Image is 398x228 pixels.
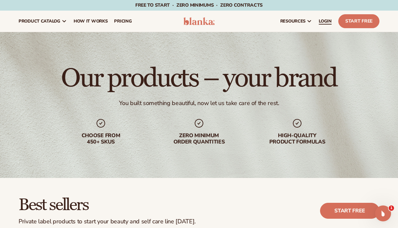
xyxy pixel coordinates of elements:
a: product catalog [15,11,70,32]
a: How It Works [70,11,111,32]
img: logo [183,17,215,25]
iframe: Intercom live chat [375,205,391,221]
div: High-quality product formulas [255,133,340,145]
span: LOGIN [319,19,332,24]
span: pricing [114,19,132,24]
span: How It Works [74,19,108,24]
h2: Best sellers [19,197,196,214]
span: Free to start · ZERO minimums · ZERO contracts [135,2,263,8]
div: You built something beautiful, now let us take care of the rest. [119,99,279,107]
span: 1 [389,205,394,211]
span: resources [280,19,305,24]
div: Zero minimum order quantities [157,133,241,145]
a: resources [277,11,315,32]
span: product catalog [19,19,60,24]
div: Private label products to start your beauty and self care line [DATE]. [19,218,196,225]
div: Choose from 450+ Skus [58,133,143,145]
a: pricing [111,11,135,32]
h1: Our products – your brand [61,65,337,91]
a: LOGIN [315,11,335,32]
a: Start free [320,203,379,219]
a: Start Free [338,14,379,28]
